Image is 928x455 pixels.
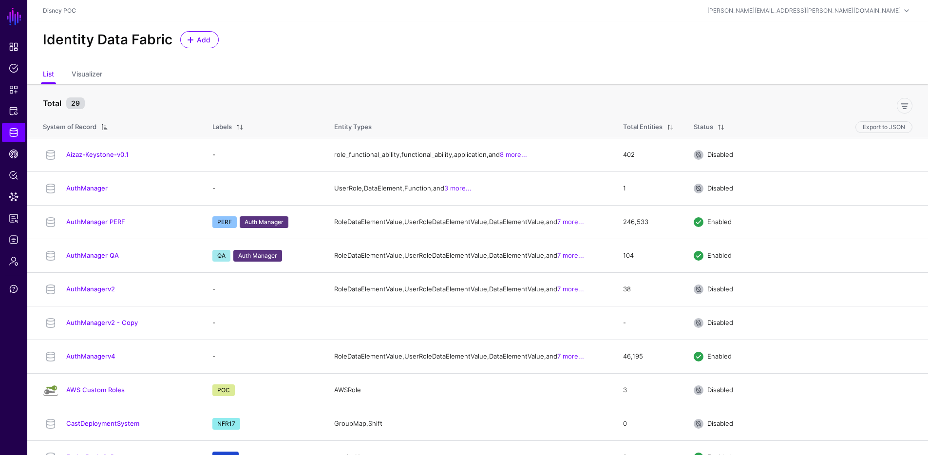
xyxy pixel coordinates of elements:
a: Data Lens [2,187,25,207]
a: Policies [2,58,25,78]
a: 7 more... [557,285,584,293]
span: NFR17 [212,418,240,430]
a: AuthManagerv2 - Copy [66,319,138,326]
a: Reports [2,209,25,228]
a: Logs [2,230,25,249]
span: PERF [212,216,237,228]
td: 402 [613,138,684,171]
td: RoleDataElementValue, UserRoleDataElementValue, DataElementValue, and [324,239,613,272]
a: Aizaz-Keystone-v0.1 [66,151,129,158]
span: Enabled [707,218,732,226]
a: AuthManager QA [66,251,119,259]
span: Disabled [707,184,733,192]
span: Disabled [707,285,733,293]
td: UserRole, DataElement, Function, and [324,171,613,205]
span: Enabled [707,352,732,360]
a: Visualizer [72,66,102,84]
span: QA [212,250,230,262]
td: role_functional_ability, functional_ability, application, and [324,138,613,171]
span: Auth Manager [240,216,288,228]
span: Logs [9,235,19,245]
td: 38 [613,272,684,306]
td: RoleDataElementValue, UserRoleDataElementValue, DataElementValue, and [324,272,613,306]
a: AuthManager PERF [66,218,125,226]
img: svg+xml;base64,PHN2ZyB3aWR0aD0iMzAwIiBoZWlnaHQ9IjMwMCIgdmlld0JveD0iMCAwIDMwMCAzMDAiIGZpbGw9Im5vbm... [43,382,58,398]
td: - [203,340,324,373]
a: 8 more... [500,151,527,158]
span: Policy Lens [9,171,19,180]
td: 46,195 [613,340,684,373]
td: - [203,272,324,306]
a: Identity Data Fabric [2,123,25,142]
a: 7 more... [557,218,584,226]
a: CAEP Hub [2,144,25,164]
td: RoleDataElementValue, UserRoleDataElementValue, DataElementValue, and [324,340,613,373]
td: - [613,306,684,340]
a: AWS Custom Roles [66,386,125,394]
h2: Identity Data Fabric [43,32,172,48]
a: 7 more... [557,352,584,360]
a: AuthManagerv4 [66,352,115,360]
a: CastDeploymentSystem [66,419,139,427]
td: - [203,138,324,171]
td: - [203,306,324,340]
span: Policies [9,63,19,73]
span: Snippets [9,85,19,95]
td: 104 [613,239,684,272]
div: Total Entities [623,122,663,132]
span: Disabled [707,419,733,427]
small: 29 [66,97,85,109]
span: Auth Manager [233,250,282,262]
a: SGNL [6,6,22,27]
span: Admin [9,256,19,266]
div: System of Record [43,122,96,132]
td: - [203,171,324,205]
div: [PERSON_NAME][EMAIL_ADDRESS][PERSON_NAME][DOMAIN_NAME] [707,6,901,15]
a: AuthManager [66,184,108,192]
td: 3 [613,373,684,407]
a: List [43,66,54,84]
td: AWSRole [324,373,613,407]
span: CAEP Hub [9,149,19,159]
span: Disabled [707,151,733,158]
span: Add [196,35,212,45]
span: Disabled [707,386,733,394]
td: 1 [613,171,684,205]
td: 0 [613,407,684,440]
a: 3 more... [444,184,472,192]
span: Disabled [707,319,733,326]
span: Reports [9,213,19,223]
div: Labels [212,122,232,132]
span: Enabled [707,251,732,259]
div: Status [694,122,713,132]
a: Snippets [2,80,25,99]
span: Entity Types [334,123,372,131]
span: Protected Systems [9,106,19,116]
button: Export to JSON [855,121,912,133]
a: Add [180,31,219,48]
span: Data Lens [9,192,19,202]
a: AuthManagerv2 [66,285,115,293]
span: Support [9,284,19,294]
td: RoleDataElementValue, UserRoleDataElementValue, DataElementValue, and [324,205,613,239]
td: GroupMap, Shift [324,407,613,440]
span: Dashboard [9,42,19,52]
td: 246,533 [613,205,684,239]
a: Policy Lens [2,166,25,185]
a: 7 more... [557,251,584,259]
strong: Total [43,98,61,108]
span: Identity Data Fabric [9,128,19,137]
span: POC [212,384,235,396]
a: Protected Systems [2,101,25,121]
a: Dashboard [2,37,25,57]
a: Disney POC [43,7,76,14]
a: Admin [2,251,25,271]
